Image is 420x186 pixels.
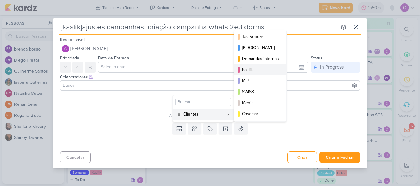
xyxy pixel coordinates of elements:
span: [PERSON_NAME] [70,45,108,52]
div: Menin [242,100,279,106]
div: Colaboradores [60,74,360,80]
div: [PERSON_NAME] [242,44,279,51]
button: [PERSON_NAME] [60,43,360,54]
img: Carlos Lima [62,45,69,52]
button: MIP [234,75,286,86]
button: Criar e Fechar [319,152,360,163]
div: Kaslik [242,66,279,73]
label: Responsável [60,37,85,42]
button: Casamar [234,108,286,120]
button: SWISS [234,86,286,97]
div: Demandas internas [242,55,279,62]
div: Tec Vendas [242,33,279,40]
div: Clientes [183,111,224,117]
div: SWISS [242,89,279,95]
button: [PERSON_NAME] [234,42,286,53]
input: Kard Sem Título [59,22,337,33]
button: Demandas internas [234,53,286,64]
button: Criar [287,151,317,163]
div: Adicione um item abaixo ou selecione um template [60,113,364,118]
label: Data de Entrega [98,55,129,61]
label: Status [311,55,323,61]
input: Buscar [61,82,359,89]
input: Select a date [98,62,308,73]
div: Esse kard não possui nenhum item [60,105,364,113]
input: Buscar... [175,98,231,106]
div: In Progress [320,63,344,71]
button: Cancelar [60,151,91,163]
button: Tec Vendas [234,31,286,42]
div: MIP [242,78,279,84]
button: Menin [234,97,286,108]
button: Clientes [173,109,234,120]
button: In Progress [311,62,360,73]
button: Kaslik [234,64,286,75]
div: Casamar [242,111,279,117]
label: Prioridade [60,55,79,61]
